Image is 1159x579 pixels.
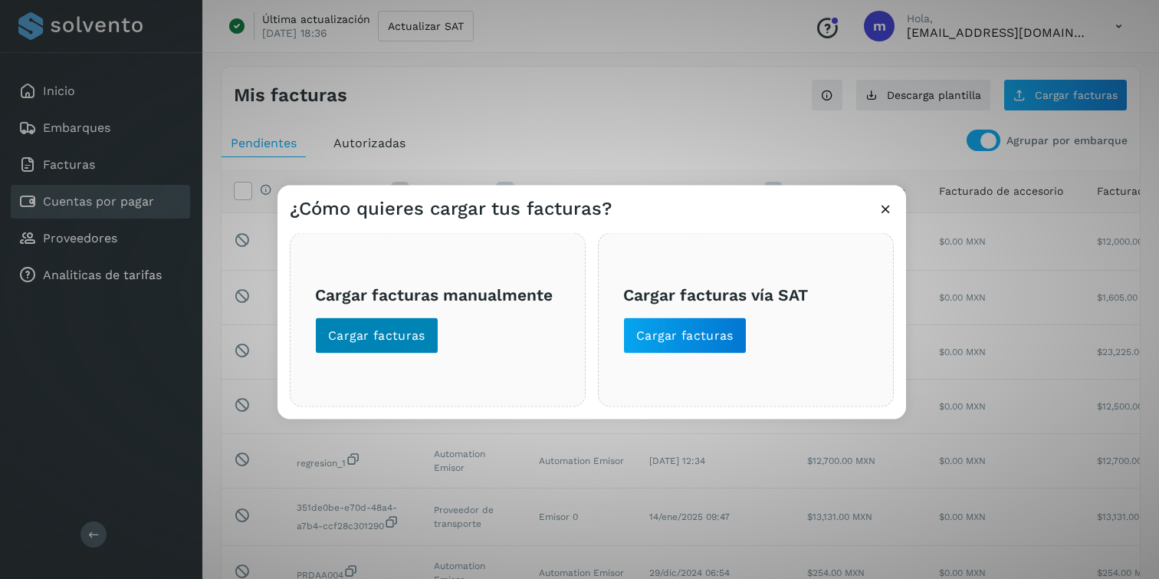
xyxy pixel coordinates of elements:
span: Cargar facturas [636,327,734,344]
h3: ¿Cómo quieres cargar tus facturas? [290,197,612,219]
button: Cargar facturas [623,317,747,354]
span: Cargar facturas [328,327,425,344]
h3: Cargar facturas manualmente [315,285,560,304]
h3: Cargar facturas vía SAT [623,285,868,304]
button: Cargar facturas [315,317,438,354]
